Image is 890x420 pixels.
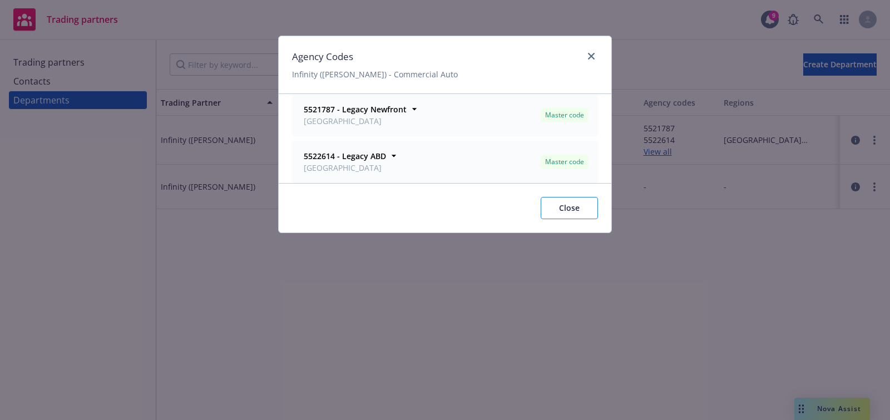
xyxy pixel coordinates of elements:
[304,104,407,115] strong: 5521787 - Legacy Newfront
[585,50,598,63] a: close
[304,115,407,127] span: [GEOGRAPHIC_DATA]
[545,110,584,120] span: Master code
[545,157,584,167] span: Master code
[304,151,386,161] strong: 5522614 - Legacy ABD
[559,202,580,213] span: Close
[541,197,598,219] button: Close
[292,50,458,64] h1: Agency Codes
[292,68,458,80] span: Infinity ([PERSON_NAME]) - Commercial Auto
[304,162,386,174] span: [GEOGRAPHIC_DATA]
